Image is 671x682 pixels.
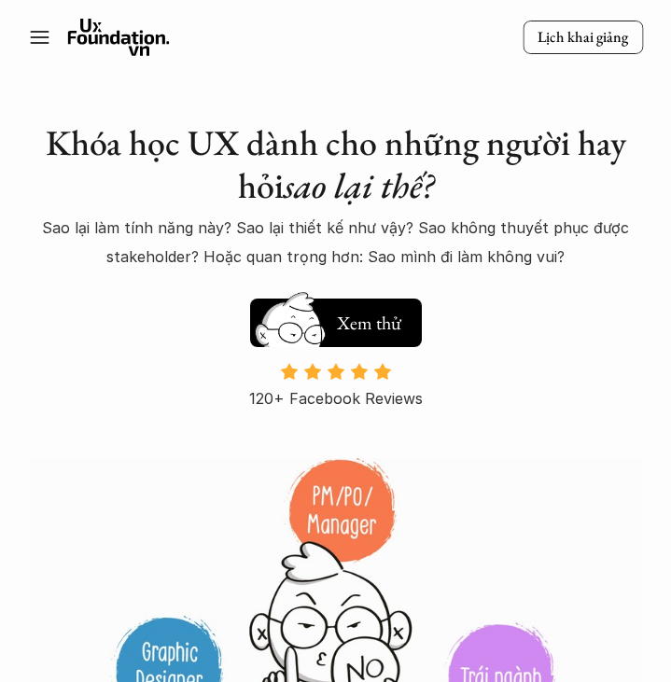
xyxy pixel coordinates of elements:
h1: Khóa học UX dành cho những người hay hỏi [28,121,643,206]
p: Lịch khai giảng [538,28,628,48]
em: sao lại thế? [284,162,434,208]
a: Lịch khai giảng [523,21,643,55]
a: Xem thử [250,289,422,347]
p: Sao lại làm tính năng này? Sao lại thiết kế như vậy? Sao không thuyết phục được stakeholder? Hoặc... [28,214,643,271]
h5: Xem thử [334,310,403,336]
p: 120+ Facebook Reviews [249,384,423,412]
